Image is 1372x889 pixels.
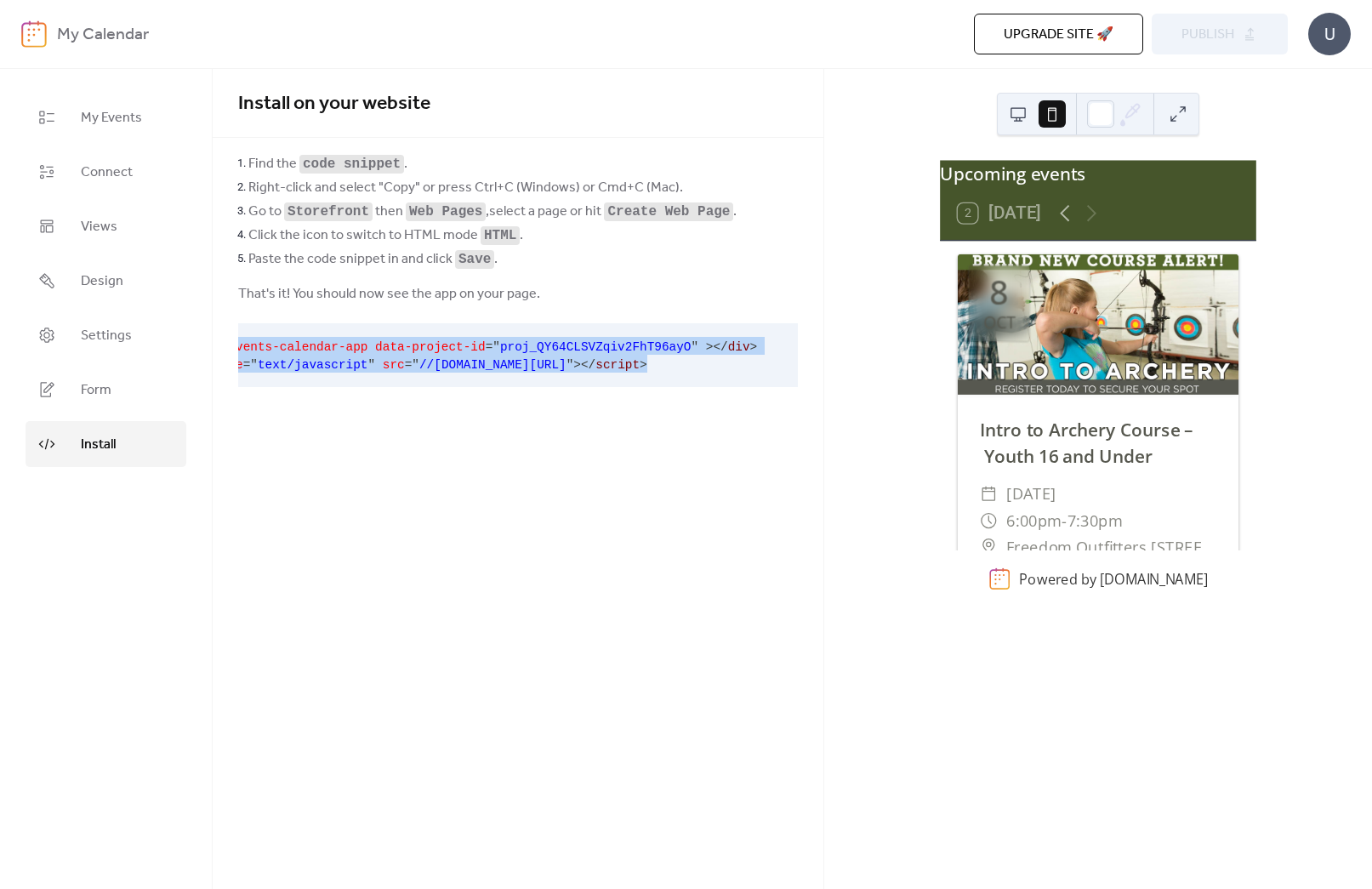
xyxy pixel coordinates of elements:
[409,204,482,219] code: Web Pages
[1308,13,1351,55] div: U
[974,14,1143,54] button: Upgrade site 🚀
[383,358,405,372] span: src
[940,160,1256,186] div: Upcoming events
[412,358,419,372] span: "
[26,367,186,413] a: Form
[287,204,369,219] code: Storefront
[26,94,186,140] a: My Events
[367,358,375,372] span: "
[258,358,368,372] span: text/javascript
[26,149,186,195] a: Connect
[486,340,493,354] span: =
[303,157,401,172] code: code snippet
[500,340,692,354] span: proj_QY64CLSVZqiv2FhT96ayO
[1006,481,1056,507] span: [DATE]
[980,418,1193,469] a: Intro to Archery Course – Youth 16 and Under
[713,340,727,354] span: </
[980,533,998,560] div: ​
[1062,507,1067,533] span: -
[238,284,540,305] span: That's it! You should now see the app on your page.
[990,276,1009,310] div: 8
[980,481,998,507] div: ​
[81,217,117,237] span: Views
[691,340,698,354] span: "
[728,340,750,354] span: div
[81,108,142,128] span: My Events
[250,358,258,372] span: "
[980,507,998,533] div: ​
[1019,569,1208,588] div: Powered by
[1006,533,1216,560] a: Freedom Outfitters [STREET_ADDRESS]
[243,358,251,372] span: =
[21,20,47,48] img: logo
[484,228,516,243] code: HTML
[595,358,640,372] span: script
[750,340,758,354] span: >
[81,271,123,292] span: Design
[26,312,186,358] a: Settings
[573,358,581,372] span: >
[1006,507,1062,533] span: 6:00pm
[405,358,413,372] span: =
[375,340,486,354] span: data-project-id
[492,340,500,354] span: "
[248,225,523,246] span: Click the icon to switch to HTML mode .
[248,154,407,174] span: Find the .
[983,314,1016,331] div: Oct
[706,340,714,354] span: >
[607,204,730,219] code: Create Web Page
[248,202,737,222] span: Go to then , select a page or hit .
[248,249,498,270] span: Paste the code snippet in and click .
[458,252,491,267] code: Save
[581,358,595,372] span: </
[81,380,111,401] span: Form
[57,19,149,51] b: My Calendar
[248,178,683,198] span: Right-click and select "Copy" or press Ctrl+C (Windows) or Cmd+C (Mac).
[1100,569,1208,588] a: [DOMAIN_NAME]
[26,421,186,467] a: Install
[26,258,186,304] a: Design
[191,340,367,354] span: data-events-calendar-app
[1004,25,1113,45] span: Upgrade site 🚀
[81,162,133,183] span: Connect
[566,358,574,372] span: "
[26,203,186,249] a: Views
[1067,507,1123,533] span: 7:30pm
[238,85,430,123] span: Install on your website
[81,435,116,455] span: Install
[640,358,647,372] span: >
[81,326,132,346] span: Settings
[419,358,566,372] span: //[DOMAIN_NAME][URL]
